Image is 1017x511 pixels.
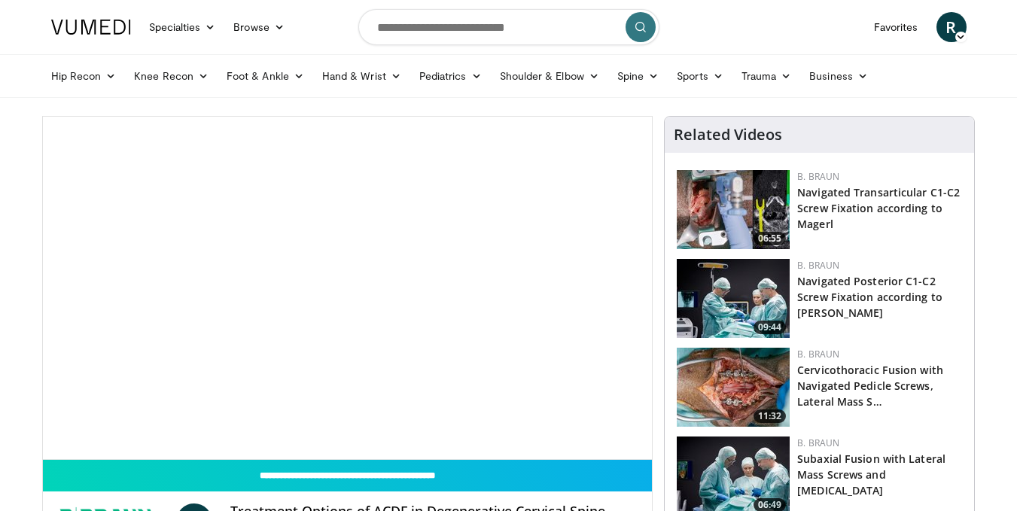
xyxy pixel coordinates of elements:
[677,170,790,249] a: 06:55
[754,232,786,245] span: 06:55
[754,409,786,423] span: 11:32
[674,126,782,144] h4: Related Videos
[936,12,967,42] a: R
[410,61,491,91] a: Pediatrics
[140,12,225,42] a: Specialties
[797,436,839,449] a: B. Braun
[125,61,218,91] a: Knee Recon
[677,259,790,338] a: 09:44
[677,259,790,338] img: 14c2e441-0343-4af7-a441-cf6cc92191f7.jpg.150x105_q85_crop-smart_upscale.jpg
[797,170,839,183] a: B. Braun
[668,61,732,91] a: Sports
[797,185,960,231] a: Navigated Transarticular C1-C2 Screw Fixation according to Magerl
[732,61,801,91] a: Trauma
[677,348,790,427] a: 11:32
[42,61,126,91] a: Hip Recon
[754,321,786,334] span: 09:44
[224,12,294,42] a: Browse
[491,61,608,91] a: Shoulder & Elbow
[313,61,410,91] a: Hand & Wrist
[797,452,945,497] a: Subaxial Fusion with Lateral Mass Screws and [MEDICAL_DATA]
[797,274,942,320] a: Navigated Posterior C1-C2 Screw Fixation according to [PERSON_NAME]
[797,259,839,272] a: B. Braun
[358,9,659,45] input: Search topics, interventions
[677,170,790,249] img: f8410e01-fc31-46c0-a1b2-4166cf12aee9.jpg.150x105_q85_crop-smart_upscale.jpg
[800,61,877,91] a: Business
[865,12,927,42] a: Favorites
[608,61,668,91] a: Spine
[43,117,653,460] video-js: Video Player
[51,20,131,35] img: VuMedi Logo
[677,348,790,427] img: 48a1d132-3602-4e24-8cc1-5313d187402b.jpg.150x105_q85_crop-smart_upscale.jpg
[797,348,839,360] a: B. Braun
[218,61,313,91] a: Foot & Ankle
[797,363,943,409] a: Cervicothoracic Fusion with Navigated Pedicle Screws, Lateral Mass S…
